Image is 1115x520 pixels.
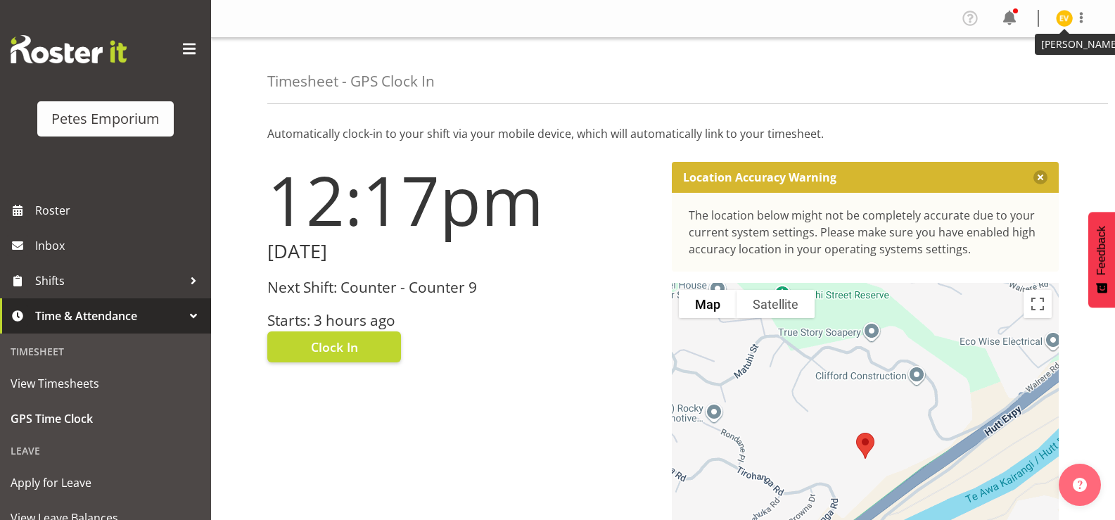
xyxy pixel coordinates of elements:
[1024,290,1052,318] button: Toggle fullscreen view
[267,279,655,296] h3: Next Shift: Counter - Counter 9
[51,108,160,129] div: Petes Emporium
[1095,226,1108,275] span: Feedback
[1033,170,1047,184] button: Close message
[683,170,836,184] p: Location Accuracy Warning
[267,312,655,329] h3: Starts: 3 hours ago
[35,305,183,326] span: Time & Attendance
[35,235,204,256] span: Inbox
[267,73,435,89] h4: Timesheet - GPS Clock In
[267,125,1059,142] p: Automatically clock-in to your shift via your mobile device, which will automatically link to you...
[267,331,401,362] button: Clock In
[1056,10,1073,27] img: eva-vailini10223.jpg
[35,270,183,291] span: Shifts
[4,337,208,366] div: Timesheet
[311,338,358,356] span: Clock In
[11,373,200,394] span: View Timesheets
[35,200,204,221] span: Roster
[4,401,208,436] a: GPS Time Clock
[267,162,655,238] h1: 12:17pm
[4,436,208,465] div: Leave
[11,472,200,493] span: Apply for Leave
[4,366,208,401] a: View Timesheets
[267,241,655,262] h2: [DATE]
[737,290,815,318] button: Show satellite imagery
[11,408,200,429] span: GPS Time Clock
[679,290,737,318] button: Show street map
[11,35,127,63] img: Rosterit website logo
[1088,212,1115,307] button: Feedback - Show survey
[4,465,208,500] a: Apply for Leave
[1073,478,1087,492] img: help-xxl-2.png
[689,207,1043,258] div: The location below might not be completely accurate due to your current system settings. Please m...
